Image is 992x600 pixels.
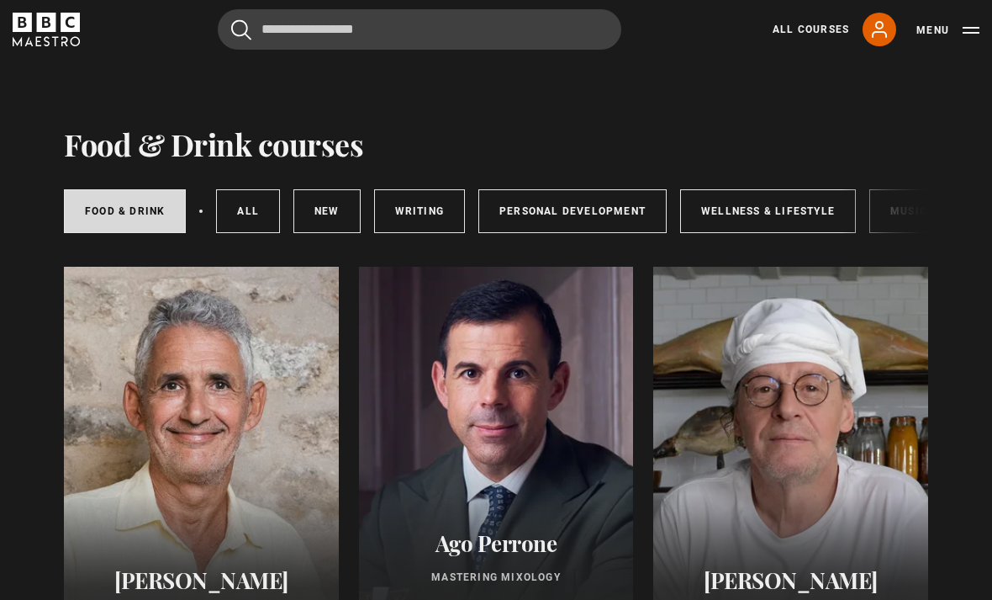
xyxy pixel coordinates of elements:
svg: BBC Maestro [13,13,80,46]
a: Writing [374,189,465,233]
input: Search [218,9,621,50]
a: New [293,189,361,233]
h1: Food & Drink courses [64,126,363,162]
a: All Courses [773,22,849,37]
a: Food & Drink [64,189,186,233]
button: Submit the search query [231,19,251,40]
h2: [PERSON_NAME] [84,567,319,593]
h2: Ago Perrone [379,530,614,556]
button: Toggle navigation [916,22,979,39]
a: Personal Development [478,189,667,233]
a: All [216,189,280,233]
p: Mastering Mixology [379,570,614,585]
h2: [PERSON_NAME] [673,567,908,593]
a: Wellness & Lifestyle [680,189,856,233]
